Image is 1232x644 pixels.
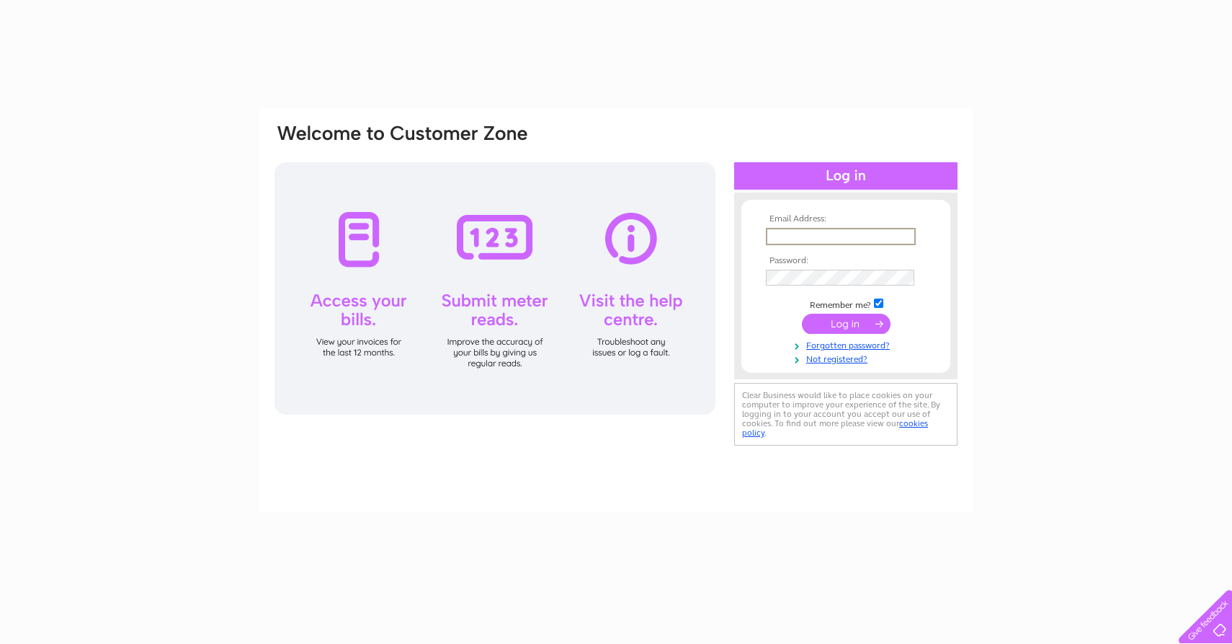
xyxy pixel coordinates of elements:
a: Forgotten password? [766,338,929,351]
input: Submit [802,314,890,334]
a: Not registered? [766,351,929,365]
td: Remember me? [762,296,929,311]
div: Clear Business would like to place cookies on your computer to improve your experience of the sit... [734,383,958,446]
a: cookies policy [742,418,928,438]
th: Email Address: [762,214,929,224]
th: Password: [762,256,929,266]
